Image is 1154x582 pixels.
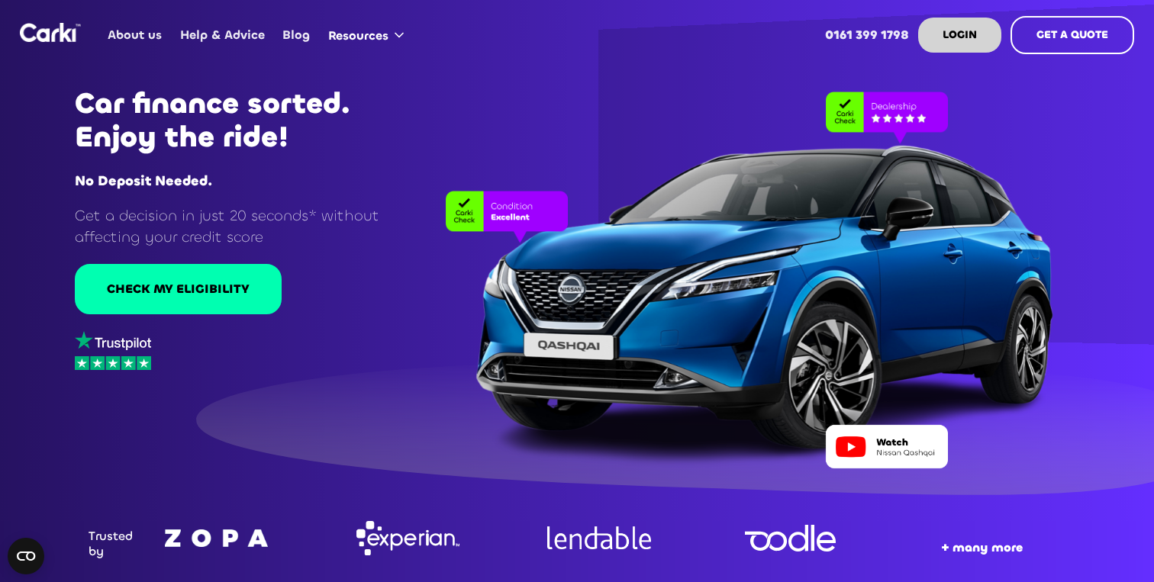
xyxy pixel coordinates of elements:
[75,331,151,350] img: trustpilot
[1011,16,1134,54] a: GET A QUOTE
[75,356,151,371] img: stars
[817,5,918,65] a: 0161 399 1798
[274,5,319,65] a: Blog
[75,172,212,190] strong: No Deposit Needed.
[941,539,1023,555] strong: + many more
[75,264,282,314] a: CHECK MY ELIGIBILITY
[8,538,44,574] button: Open CMP widget
[825,27,909,43] strong: 0161 399 1798
[341,521,475,555] img: Company logo
[99,5,171,65] a: About us
[532,526,666,549] img: Company logo
[150,529,283,547] img: Company logo
[20,23,81,42] img: Logo
[75,205,417,247] p: Get a decision in just 20 seconds* without affecting your credit score
[918,18,1001,53] a: LOGIN
[89,529,133,559] div: Trusted by
[171,5,273,65] a: Help & Advice
[730,525,851,551] img: Company logo
[107,281,250,297] div: CHECK MY ELIGIBILITY
[20,23,81,42] a: home
[1036,27,1108,42] strong: GET A QUOTE
[319,6,419,64] div: Resources
[75,87,417,154] h1: Car finance sorted. Enjoy the ride!
[943,27,977,42] strong: LOGIN
[328,27,388,44] div: Resources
